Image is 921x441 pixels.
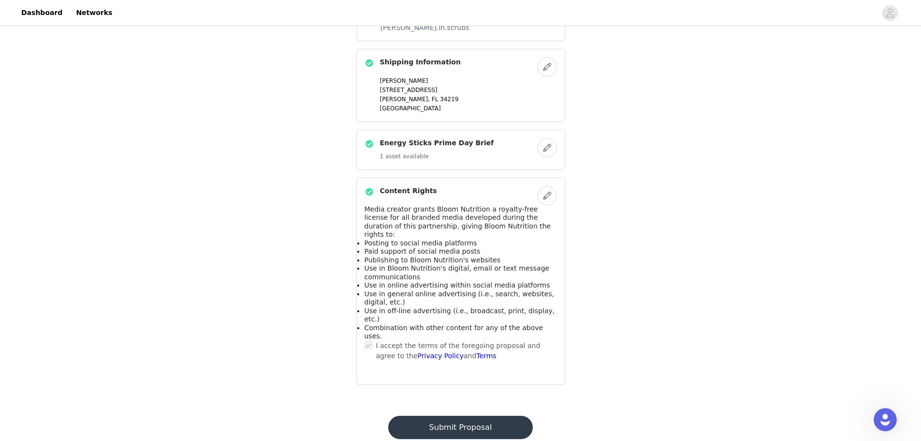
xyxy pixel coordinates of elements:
iframe: Intercom live chat [874,408,897,431]
div: Shipping Information [356,49,565,122]
div: Energy Sticks Prime Day Brief [356,130,565,170]
span: Use in general online advertising (i.e., search, websites, digital, etc.) [365,290,555,306]
span: FL [432,96,439,103]
button: Submit Proposal [388,416,533,439]
h5: 1 asset available [380,152,494,161]
p: [STREET_ADDRESS] [380,86,557,94]
span: Publishing to Bloom Nutrition's websites [365,256,501,264]
a: Networks [70,2,118,24]
p: I accept the terms of the foregoing proposal and agree to the and [376,341,557,361]
span: 34219 [440,96,458,103]
span: Use in off-line advertising (i.e., broadcast, print, display, etc.) [365,307,555,323]
p: [GEOGRAPHIC_DATA] [380,104,557,113]
a: Dashboard [15,2,68,24]
span: Paid support of social media posts [365,247,481,255]
h4: Shipping Information [380,57,461,67]
h4: Energy Sticks Prime Day Brief [380,138,494,148]
span: Media creator grants Bloom Nutrition a royalty-free license for all branded media developed durin... [365,205,551,239]
div: avatar [885,5,894,21]
p: [PERSON_NAME] [380,76,557,85]
span: [PERSON_NAME], [380,96,430,103]
h4: Content Rights [380,186,437,196]
div: Content Rights [356,178,565,385]
span: Combination with other content for any of the above uses. [365,324,543,340]
span: Posting to social media platforms [365,239,477,247]
span: Use in online advertising within social media platforms [365,281,550,289]
span: Use in Bloom Nutrition's digital, email or text message communications [365,264,550,281]
a: Privacy Policy [418,352,464,360]
a: Terms [476,352,496,360]
p: [PERSON_NAME].in.scrubs [380,23,541,33]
